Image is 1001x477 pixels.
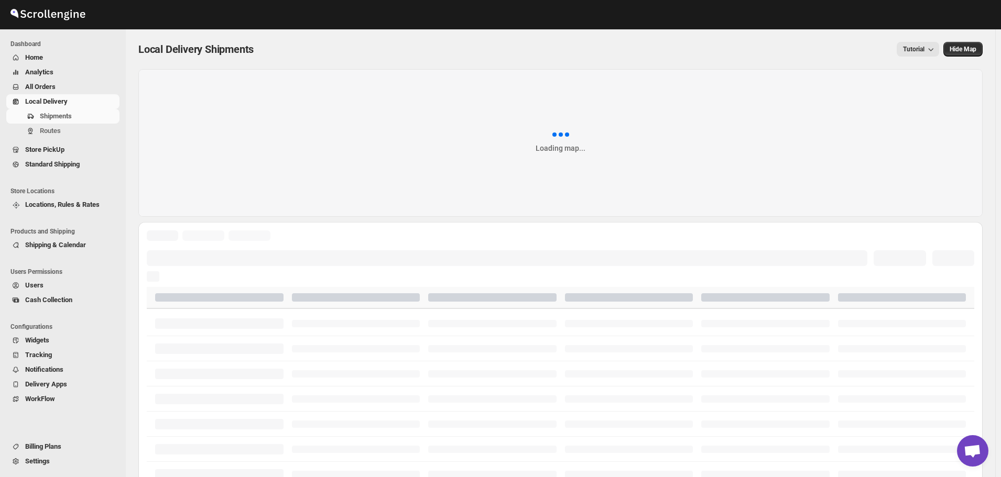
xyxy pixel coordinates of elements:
[40,127,61,135] span: Routes
[10,187,121,195] span: Store Locations
[25,53,43,61] span: Home
[6,392,119,406] button: WorkFlow
[25,160,80,168] span: Standard Shipping
[25,457,50,465] span: Settings
[25,97,68,105] span: Local Delivery
[6,348,119,362] button: Tracking
[10,268,121,276] span: Users Permissions
[6,124,119,138] button: Routes
[6,238,119,252] button: Shipping & Calendar
[6,293,119,307] button: Cash Collection
[6,109,119,124] button: Shipments
[6,377,119,392] button: Delivery Apps
[6,454,119,469] button: Settings
[6,50,119,65] button: Home
[6,278,119,293] button: Users
[25,336,49,344] span: Widgets
[25,296,72,304] span: Cash Collection
[10,323,121,331] span: Configurations
[6,197,119,212] button: Locations, Rules & Rates
[6,80,119,94] button: All Orders
[536,143,585,153] div: Loading map...
[25,68,53,76] span: Analytics
[10,40,121,48] span: Dashboard
[25,365,63,373] span: Notifications
[25,281,43,289] span: Users
[10,227,121,236] span: Products and Shipping
[897,42,939,57] button: Tutorial
[943,42,983,57] button: Map action label
[957,435,988,467] div: Open chat
[6,333,119,348] button: Widgets
[25,241,86,249] span: Shipping & Calendar
[25,146,64,153] span: Store PickUp
[25,201,100,208] span: Locations, Rules & Rates
[6,65,119,80] button: Analytics
[25,83,56,91] span: All Orders
[25,351,52,359] span: Tracking
[138,43,254,56] span: Local Delivery Shipments
[40,112,72,120] span: Shipments
[6,362,119,377] button: Notifications
[25,380,67,388] span: Delivery Apps
[25,395,55,403] span: WorkFlow
[6,439,119,454] button: Billing Plans
[903,46,924,53] span: Tutorial
[25,442,61,450] span: Billing Plans
[950,45,976,53] span: Hide Map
